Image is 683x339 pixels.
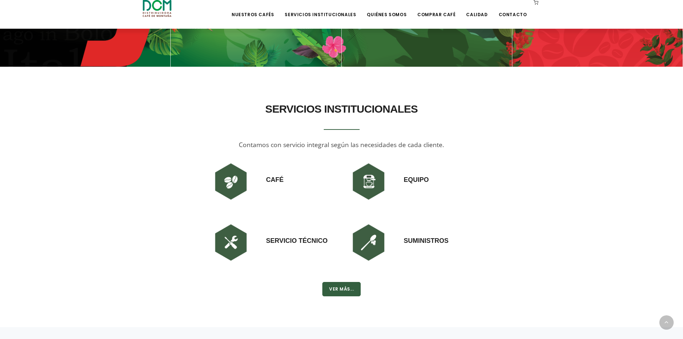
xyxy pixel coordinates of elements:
[362,1,411,18] a: Quiénes Somos
[280,1,360,18] a: Servicios Institucionales
[227,1,278,18] a: Nuestros Cafés
[462,1,492,18] a: Calidad
[494,1,531,18] a: Contacto
[347,221,390,264] img: DCM-WEB-HOME-ICONOS-240X240-04.png
[347,160,390,203] img: DCM-WEB-HOME-ICONOS-240X240-02.png
[404,160,429,184] h3: Equipo
[239,140,444,149] span: Contamos con servicio integral según las necesidades de cada cliente.
[322,282,361,296] button: Ver Más...
[209,99,474,119] h2: SERVICIOS INSTITUCIONALES
[209,160,252,203] img: DCM-WEB-HOME-ICONOS-240X240-01.png
[413,1,460,18] a: Comprar Café
[404,221,449,245] h3: Suministros
[266,221,328,245] h3: Servicio Técnico
[322,286,361,293] a: Ver Más...
[209,221,252,264] img: DCM-WEB-HOME-ICONOS-240X240-03.png
[266,160,284,184] h3: Café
